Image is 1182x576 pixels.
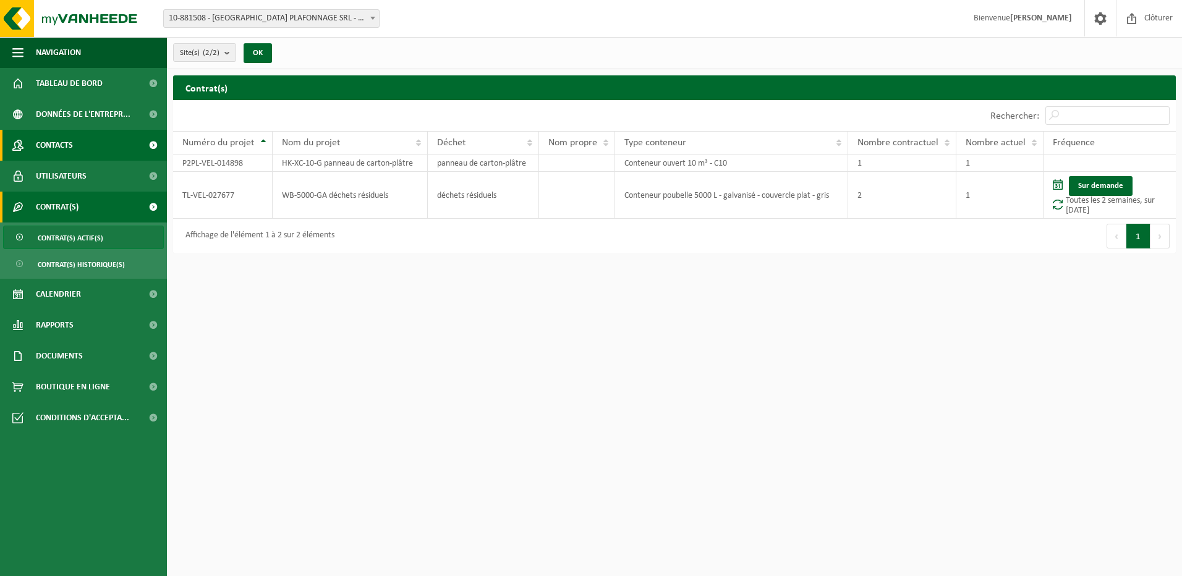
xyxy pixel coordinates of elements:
[36,402,129,433] span: Conditions d'accepta...
[857,138,938,148] span: Nombre contractuel
[966,138,1026,148] span: Nombre actuel
[36,130,73,161] span: Contacts
[428,155,539,172] td: panneau de carton-plâtre
[182,138,254,148] span: Numéro du projet
[173,75,1176,100] h2: Contrat(s)
[38,226,103,250] span: Contrat(s) actif(s)
[956,172,1044,219] td: 1
[615,155,848,172] td: Conteneur ouvert 10 m³ - C10
[173,155,273,172] td: P2PL-VEL-014898
[36,37,81,68] span: Navigation
[36,192,79,222] span: Contrat(s)
[203,49,219,57] count: (2/2)
[36,99,130,130] span: Données de l'entrepr...
[1010,14,1072,23] strong: [PERSON_NAME]
[1126,224,1150,248] button: 1
[990,111,1039,121] label: Rechercher:
[180,44,219,62] span: Site(s)
[428,172,539,219] td: déchets résiduels
[36,371,110,402] span: Boutique en ligne
[615,172,848,219] td: Conteneur poubelle 5000 L - galvanisé - couvercle plat - gris
[1150,224,1170,248] button: Next
[437,138,466,148] span: Déchet
[163,9,380,28] span: 10-881508 - HAINAUT PLAFONNAGE SRL - DOTTIGNIES
[36,279,81,310] span: Calendrier
[1069,176,1133,196] a: Sur demande
[3,226,164,249] a: Contrat(s) actif(s)
[244,43,272,63] button: OK
[848,155,957,172] td: 1
[1044,172,1176,219] td: Toutes les 2 semaines, sur [DATE]
[36,310,74,341] span: Rapports
[38,253,125,276] span: Contrat(s) historique(s)
[36,341,83,371] span: Documents
[1107,224,1126,248] button: Previous
[3,252,164,276] a: Contrat(s) historique(s)
[282,138,340,148] span: Nom du projet
[624,138,686,148] span: Type conteneur
[273,172,428,219] td: WB-5000-GA déchets résiduels
[273,155,428,172] td: HK-XC-10-G panneau de carton-plâtre
[173,43,236,62] button: Site(s)(2/2)
[848,172,957,219] td: 2
[548,138,597,148] span: Nom propre
[956,155,1044,172] td: 1
[1053,138,1095,148] span: Fréquence
[36,68,103,99] span: Tableau de bord
[173,172,273,219] td: TL-VEL-027677
[179,225,334,247] div: Affichage de l'élément 1 à 2 sur 2 éléments
[36,161,87,192] span: Utilisateurs
[164,10,379,27] span: 10-881508 - HAINAUT PLAFONNAGE SRL - DOTTIGNIES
